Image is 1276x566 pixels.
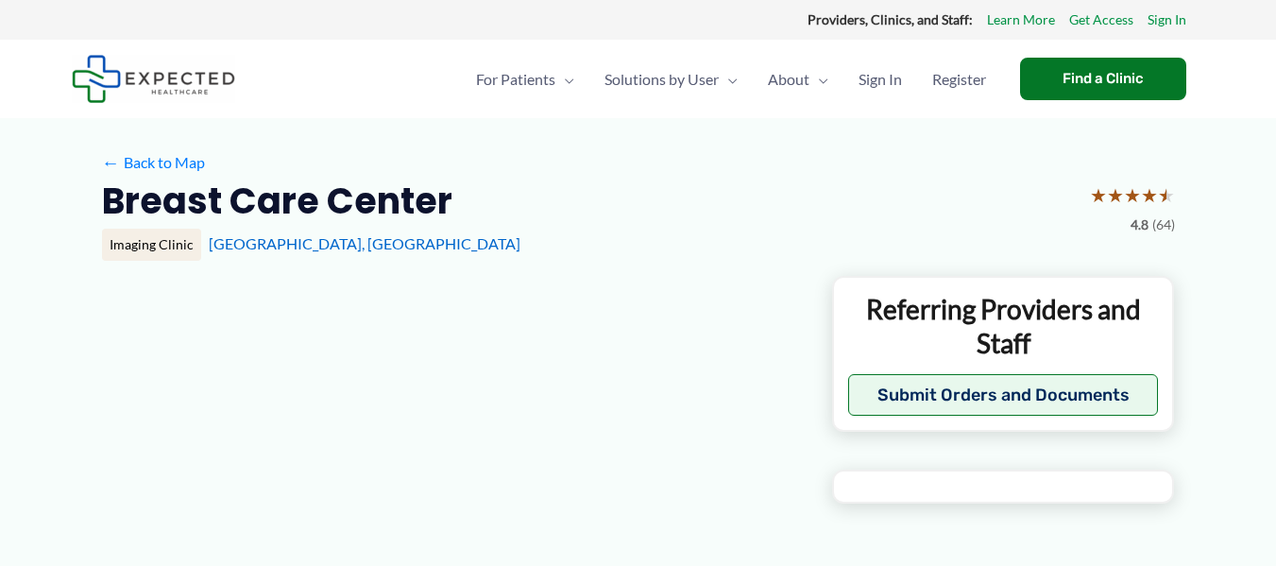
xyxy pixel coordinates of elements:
[1124,178,1141,213] span: ★
[1141,178,1158,213] span: ★
[859,46,902,112] span: Sign In
[461,46,1001,112] nav: Primary Site Navigation
[1020,58,1186,100] a: Find a Clinic
[589,46,753,112] a: Solutions by UserMenu Toggle
[102,153,120,171] span: ←
[848,374,1159,416] button: Submit Orders and Documents
[102,178,452,224] h2: Breast Care Center
[848,292,1159,361] p: Referring Providers and Staff
[461,46,589,112] a: For PatientsMenu Toggle
[1158,178,1175,213] span: ★
[209,234,520,252] a: [GEOGRAPHIC_DATA], [GEOGRAPHIC_DATA]
[753,46,843,112] a: AboutMenu Toggle
[808,11,973,27] strong: Providers, Clinics, and Staff:
[102,229,201,261] div: Imaging Clinic
[1107,178,1124,213] span: ★
[719,46,738,112] span: Menu Toggle
[1090,178,1107,213] span: ★
[604,46,719,112] span: Solutions by User
[932,46,986,112] span: Register
[1152,213,1175,237] span: (64)
[768,46,809,112] span: About
[72,55,235,103] img: Expected Healthcare Logo - side, dark font, small
[476,46,555,112] span: For Patients
[843,46,917,112] a: Sign In
[1131,213,1148,237] span: 4.8
[987,8,1055,32] a: Learn More
[1069,8,1133,32] a: Get Access
[102,148,205,177] a: ←Back to Map
[809,46,828,112] span: Menu Toggle
[917,46,1001,112] a: Register
[555,46,574,112] span: Menu Toggle
[1148,8,1186,32] a: Sign In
